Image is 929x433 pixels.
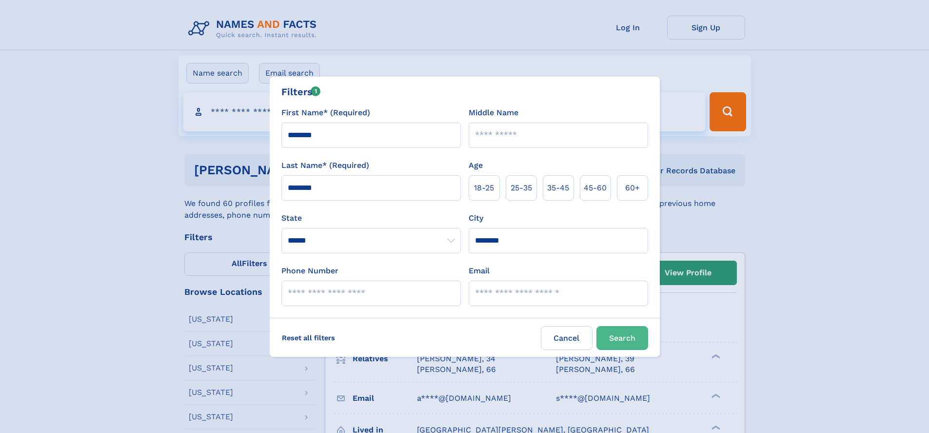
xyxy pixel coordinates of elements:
label: Age [469,160,483,171]
button: Search [596,326,648,350]
label: Cancel [541,326,593,350]
span: 18‑25 [474,182,494,194]
label: Reset all filters [276,326,341,350]
span: 45‑60 [584,182,607,194]
label: First Name* (Required) [281,107,370,119]
label: Email [469,265,490,277]
div: Filters [281,84,321,99]
label: Middle Name [469,107,518,119]
span: 25‑35 [511,182,532,194]
span: 60+ [625,182,640,194]
label: Phone Number [281,265,338,277]
label: City [469,212,483,224]
label: State [281,212,461,224]
span: 35‑45 [547,182,569,194]
label: Last Name* (Required) [281,160,369,171]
